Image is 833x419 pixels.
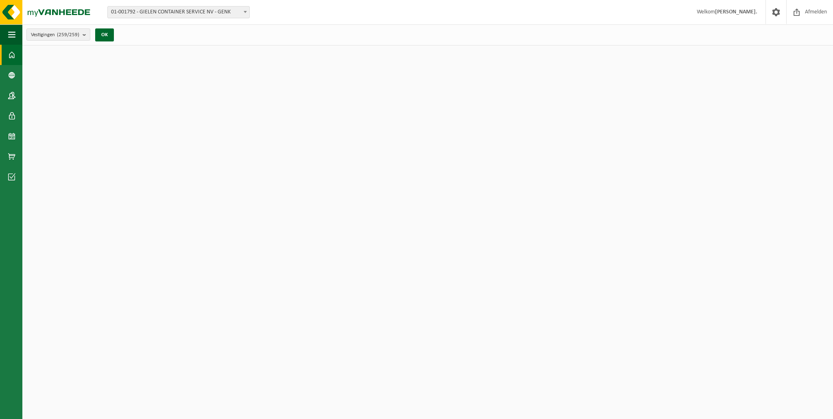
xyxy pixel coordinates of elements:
[108,7,249,18] span: 01-001792 - GIELEN CONTAINER SERVICE NV - GENK
[31,29,79,41] span: Vestigingen
[715,9,757,15] strong: [PERSON_NAME].
[26,28,90,41] button: Vestigingen(259/259)
[107,6,250,18] span: 01-001792 - GIELEN CONTAINER SERVICE NV - GENK
[95,28,114,41] button: OK
[57,32,79,37] count: (259/259)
